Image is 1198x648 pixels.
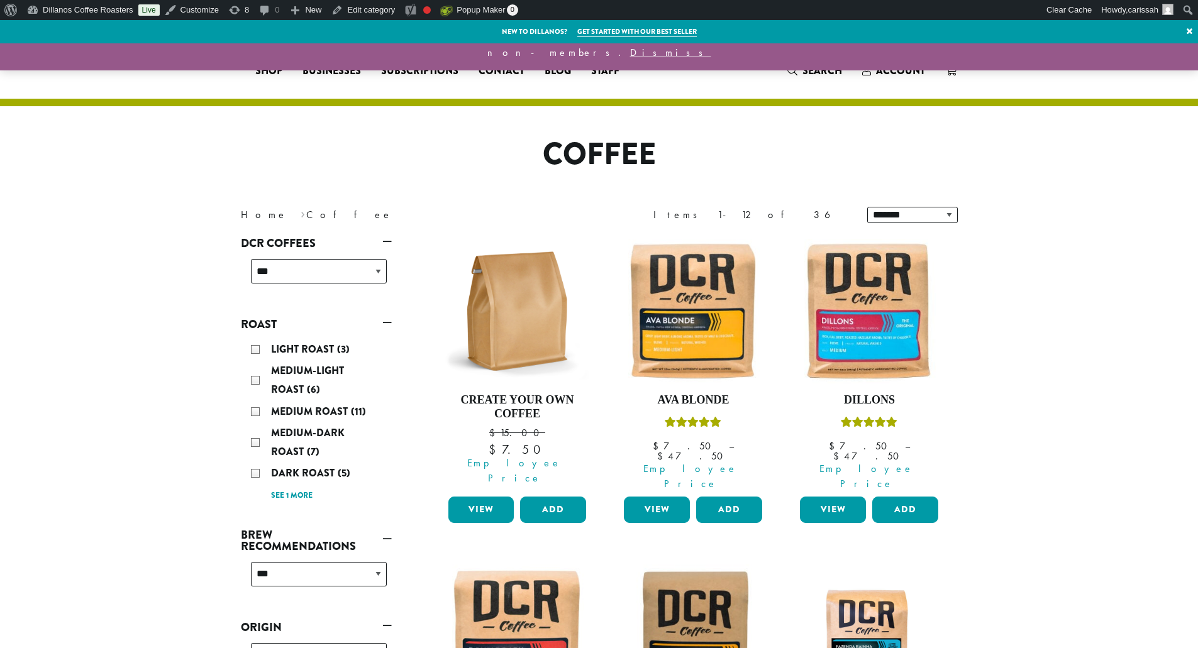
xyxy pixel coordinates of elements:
[876,63,925,78] span: Account
[507,4,518,16] span: 0
[445,239,590,491] a: Create Your Own Coffee $15.00 Employee Price
[255,63,282,79] span: Shop
[802,63,842,78] span: Search
[616,461,765,491] span: Employee Price
[621,239,765,383] img: Ava-Blonde-12oz-1-300x300.jpg
[445,239,589,383] img: 12oz-Label-Free-Bag-KRAFT-e1707417954251.png
[653,439,717,453] bdi: 7.50
[241,233,392,254] a: DCR Coffees
[241,524,392,557] a: Brew Recommendations
[797,239,941,491] a: DillonsRated 5.00 out of 5 Employee Price
[792,461,941,491] span: Employee Price
[797,239,941,383] img: Dillons-12oz-300x300.jpg
[271,466,338,480] span: Dark Roast
[423,6,431,14] div: Needs improvement
[777,60,852,81] a: Search
[800,497,866,523] a: View
[833,449,844,463] span: $
[657,449,668,463] span: $
[653,207,848,222] div: Items 1-12 of 36
[621,239,765,491] a: Ava BlondeRated 5.00 out of 5 Employee Price
[241,254,392,299] div: DCR Coffees
[271,426,345,459] span: Medium-Dark Roast
[231,136,967,173] h1: Coffee
[841,415,897,434] div: Rated 5.00 out of 5
[872,497,938,523] button: Add
[448,497,514,523] a: View
[307,382,320,397] span: (6)
[440,456,590,486] span: Employee Price
[271,490,313,502] a: See 1 more
[630,46,711,59] a: Dismiss
[337,342,350,356] span: (3)
[241,207,580,222] nav: Breadcrumb
[489,441,502,458] span: $
[241,314,392,335] a: Roast
[665,415,721,434] div: Rated 5.00 out of 5
[624,497,690,523] a: View
[829,439,893,453] bdi: 7.50
[351,404,366,419] span: (11)
[445,393,590,420] h4: Create Your Own Coffee
[241,617,392,638] a: Origin
[696,497,762,523] button: Add
[591,63,619,79] span: Staff
[489,426,500,439] span: $
[489,426,545,439] bdi: 15.00
[271,404,351,419] span: Medium Roast
[1181,20,1198,43] a: ×
[829,439,840,453] span: $
[520,497,586,523] button: Add
[338,466,350,480] span: (5)
[138,4,160,16] a: Live
[545,63,571,79] span: Blog
[905,439,910,453] span: –
[271,342,337,356] span: Light Roast
[241,557,392,601] div: Brew Recommendations
[245,61,292,81] a: Shop
[833,449,905,463] bdi: 47.50
[307,444,319,459] span: (7)
[1128,5,1158,14] span: carissah
[729,439,734,453] span: –
[797,393,941,407] h4: Dillons
[302,63,361,79] span: Businesses
[489,441,546,458] bdi: 7.50
[271,363,344,397] span: Medium-Light Roast
[381,63,458,79] span: Subscriptions
[301,203,305,222] span: ›
[479,63,524,79] span: Contact
[581,61,630,81] a: Staff
[657,449,729,463] bdi: 47.50
[241,208,287,221] a: Home
[621,393,765,407] h4: Ava Blonde
[653,439,663,453] span: $
[577,26,697,37] a: Get started with our best seller
[241,335,392,509] div: Roast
